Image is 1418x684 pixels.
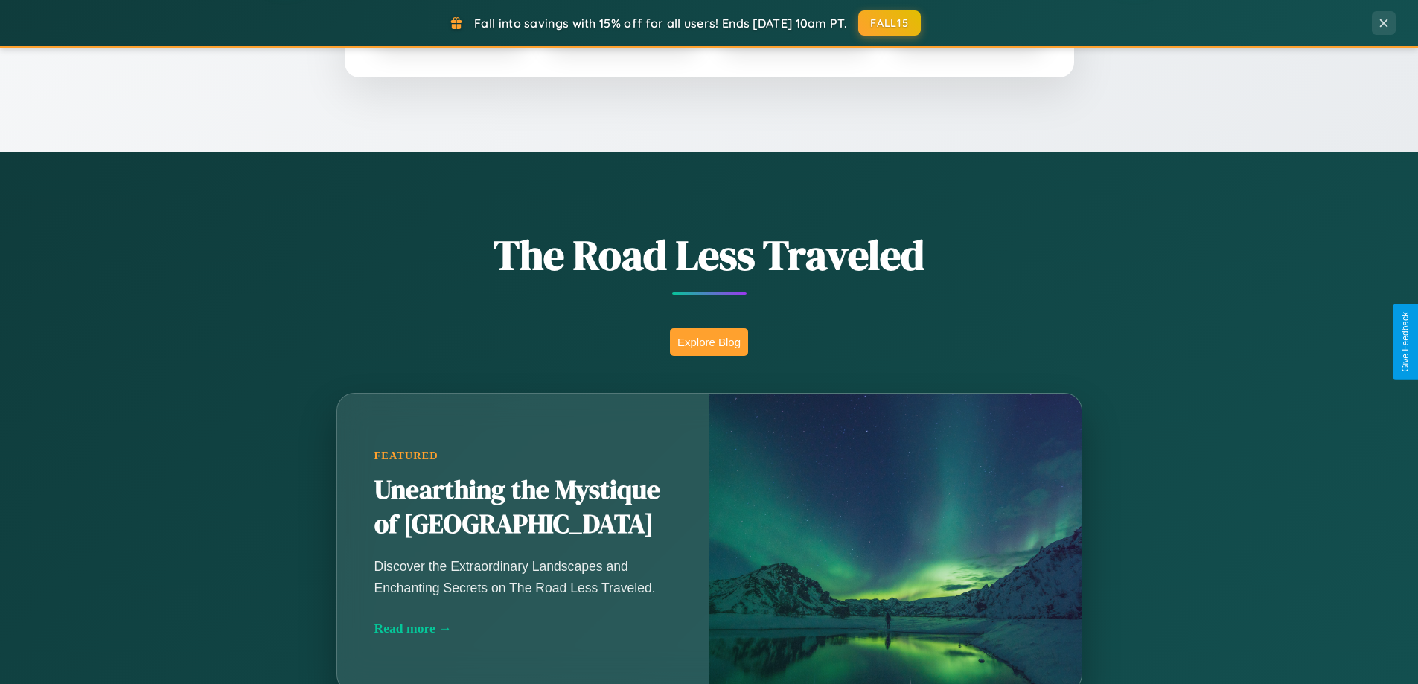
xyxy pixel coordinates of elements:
h2: Unearthing the Mystique of [GEOGRAPHIC_DATA] [374,473,672,542]
div: Featured [374,450,672,462]
span: Fall into savings with 15% off for all users! Ends [DATE] 10am PT. [474,16,847,31]
div: Read more → [374,621,672,636]
div: Give Feedback [1400,312,1411,372]
h1: The Road Less Traveled [263,226,1156,284]
p: Discover the Extraordinary Landscapes and Enchanting Secrets on The Road Less Traveled. [374,556,672,598]
button: FALL15 [858,10,921,36]
button: Explore Blog [670,328,748,356]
